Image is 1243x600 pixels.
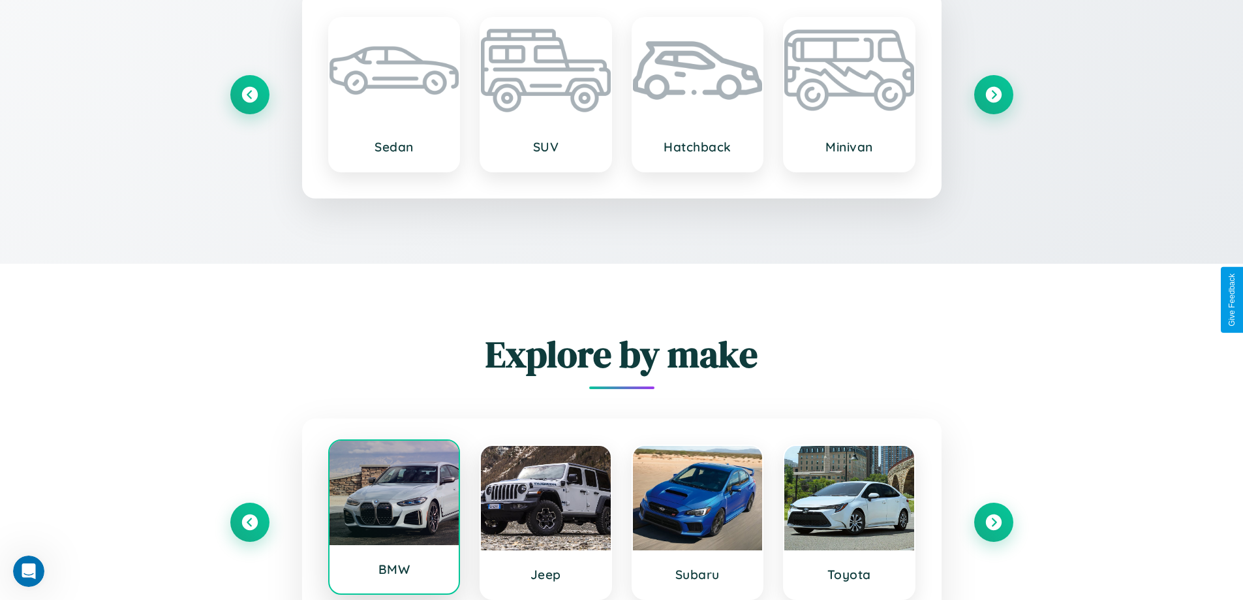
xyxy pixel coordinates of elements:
h3: Sedan [343,139,446,155]
h3: Toyota [797,567,901,582]
h3: Hatchback [646,139,750,155]
h2: Explore by make [230,329,1013,379]
h3: Jeep [494,567,598,582]
h3: SUV [494,139,598,155]
div: Give Feedback [1227,274,1236,326]
h3: Subaru [646,567,750,582]
h3: Minivan [797,139,901,155]
h3: BMW [343,561,446,577]
iframe: Intercom live chat [13,556,44,587]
